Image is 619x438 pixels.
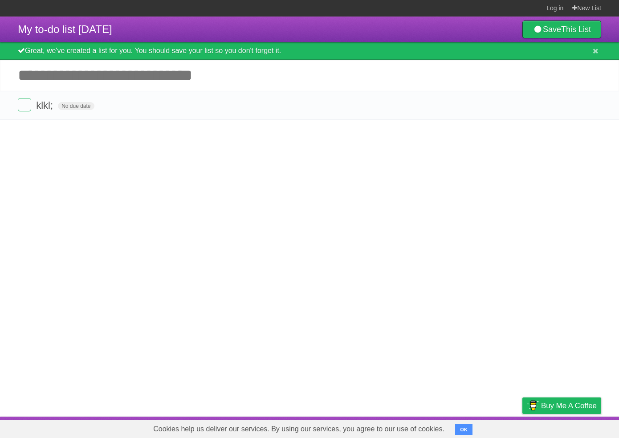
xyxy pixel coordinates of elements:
a: Buy me a coffee [522,397,601,414]
a: Terms [481,419,500,436]
a: SaveThis List [522,20,601,38]
button: OK [455,424,472,435]
img: Buy me a coffee [527,398,539,413]
span: No due date [58,102,94,110]
b: This List [561,25,591,34]
span: klkl; [36,100,55,111]
span: My to-do list [DATE] [18,23,112,35]
label: Done [18,98,31,111]
a: Privacy [511,419,534,436]
a: About [404,419,423,436]
span: Cookies help us deliver our services. By using our services, you agree to our use of cookies. [144,420,453,438]
a: Developers [433,419,469,436]
a: Suggest a feature [545,419,601,436]
span: Buy me a coffee [541,398,597,413]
